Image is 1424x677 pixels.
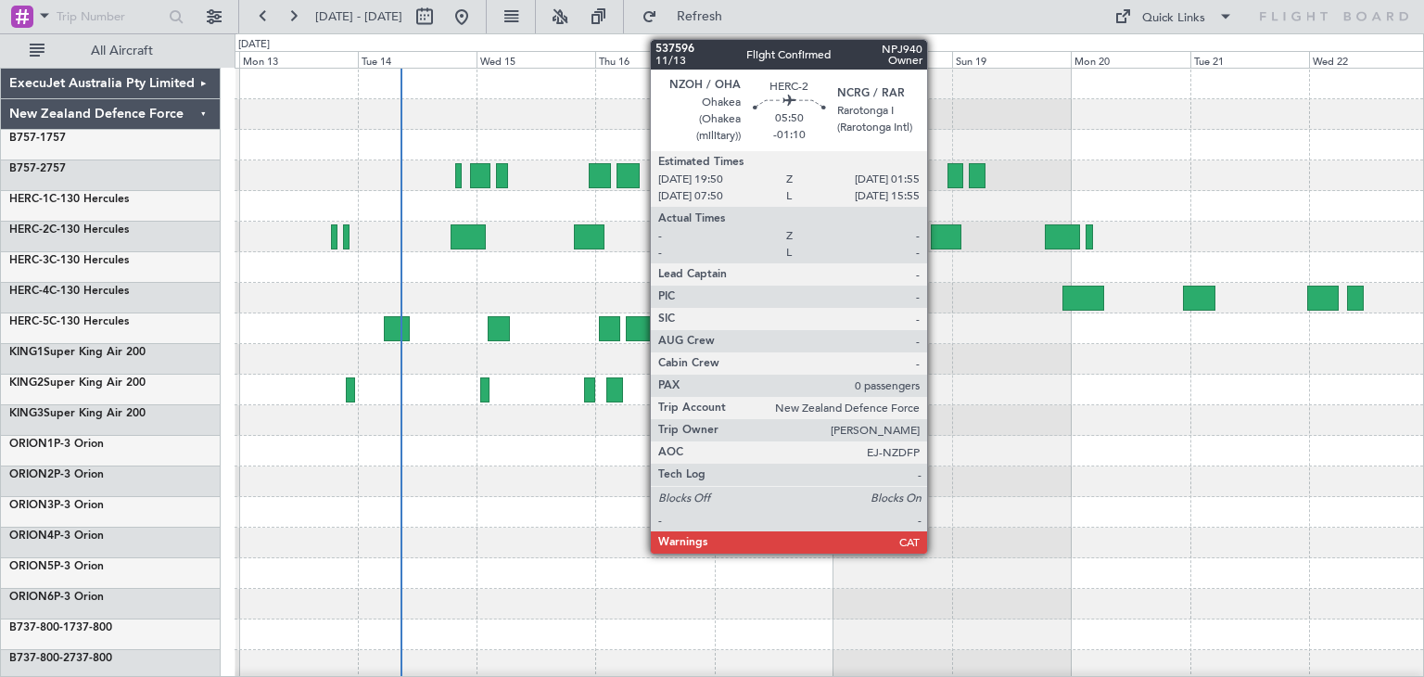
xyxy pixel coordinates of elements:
span: B737-800-2 [9,653,70,664]
span: HERC-3 [9,255,49,266]
a: ORION1P-3 Orion [9,439,104,450]
span: KING2 [9,377,44,389]
span: ORION6 [9,592,54,603]
a: KING2Super King Air 200 [9,377,146,389]
span: ORION5 [9,561,54,572]
div: Wed 15 [477,51,595,68]
span: KING1 [9,347,44,358]
div: Thu 16 [595,51,714,68]
a: HERC-5C-130 Hercules [9,316,129,327]
div: Tue 21 [1190,51,1309,68]
a: ORION4P-3 Orion [9,530,104,542]
input: Trip Number [57,3,163,31]
div: Tue 14 [358,51,477,68]
a: KING3Super King Air 200 [9,408,146,419]
div: Sun 19 [952,51,1071,68]
span: B757-2 [9,163,46,174]
div: Mon 20 [1071,51,1189,68]
div: Quick Links [1142,9,1205,28]
a: KING1Super King Air 200 [9,347,146,358]
button: All Aircraft [20,36,201,66]
a: ORION2P-3 Orion [9,469,104,480]
a: B737-800-1737-800 [9,622,112,633]
a: HERC-3C-130 Hercules [9,255,129,266]
a: HERC-2C-130 Hercules [9,224,129,236]
span: HERC-1 [9,194,49,205]
div: Sat 18 [833,51,952,68]
div: Fri 17 [715,51,833,68]
span: ORION4 [9,530,54,542]
a: HERC-1C-130 Hercules [9,194,129,205]
span: KING3 [9,408,44,419]
div: Mon 13 [239,51,358,68]
a: ORION3P-3 Orion [9,500,104,511]
span: B737-800-1 [9,622,70,633]
a: B757-2757 [9,163,66,174]
span: HERC-5 [9,316,49,327]
span: HERC-2 [9,224,49,236]
span: ORION1 [9,439,54,450]
span: B757-1 [9,133,46,144]
button: Refresh [633,2,744,32]
a: HERC-4C-130 Hercules [9,286,129,297]
span: ORION2 [9,469,54,480]
a: B757-1757 [9,133,66,144]
a: B737-800-2737-800 [9,653,112,664]
button: Quick Links [1105,2,1242,32]
span: All Aircraft [48,45,196,57]
div: [DATE] [238,37,270,53]
a: ORION6P-3 Orion [9,592,104,603]
span: Refresh [661,10,739,23]
span: ORION3 [9,500,54,511]
span: HERC-4 [9,286,49,297]
a: ORION5P-3 Orion [9,561,104,572]
span: [DATE] - [DATE] [315,8,402,25]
